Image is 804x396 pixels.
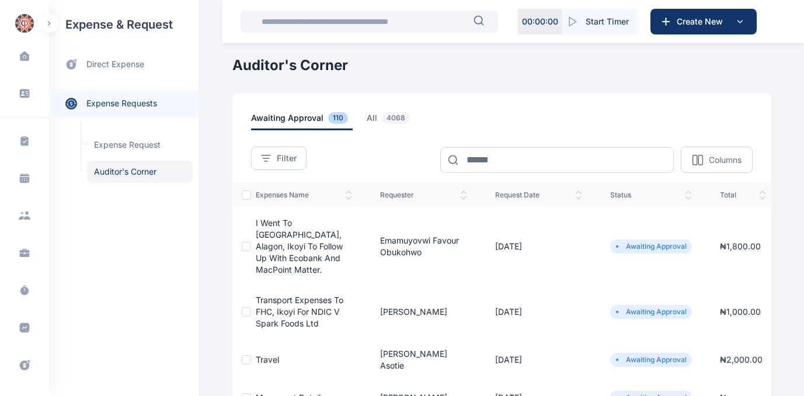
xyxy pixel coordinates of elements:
p: Columns [709,154,742,166]
a: I went to [GEOGRAPHIC_DATA], Alagon, Ikoyi to follow up with Ecobank and MacPoint Matter. [256,218,343,275]
li: Awaiting Approval [615,307,687,317]
td: Emamuyovwi Favour Obukohwo [366,208,481,285]
td: [DATE] [481,208,596,285]
a: Travel [256,355,279,364]
a: all4068 [367,112,429,130]
a: Expense Request [87,134,193,156]
a: expense requests [49,89,199,117]
span: Start Timer [586,16,629,27]
li: Awaiting Approval [615,242,687,251]
a: Auditor's Corner [87,161,193,183]
span: ₦ 1,800.00 [720,241,761,251]
span: Requester [380,190,467,200]
td: [DATE] [481,339,596,381]
span: all [367,112,415,130]
a: Transport Expenses to FHC, Ikoyi for NDIC V Spark Foods Ltd [256,295,343,328]
li: Awaiting Approval [615,355,687,364]
p: 00 : 00 : 00 [522,16,558,27]
td: [PERSON_NAME] [366,285,481,339]
span: expenses Name [256,190,352,200]
button: Start Timer [562,9,638,34]
span: request date [495,190,582,200]
span: awaiting approval [251,112,353,130]
span: 110 [328,112,348,124]
div: expense requests [49,80,199,117]
span: direct expense [86,58,144,71]
span: Create New [672,16,733,27]
a: awaiting approval110 [251,112,367,130]
td: [PERSON_NAME] Asotie [366,339,481,381]
span: 4068 [382,112,410,124]
span: status [610,190,692,200]
button: Columns [681,147,753,173]
span: ₦ 2,000.00 [720,355,763,364]
h1: Auditor's Corner [232,56,771,75]
button: Filter [251,147,307,170]
td: [DATE] [481,285,596,339]
span: ₦ 1,000.00 [720,307,761,317]
span: total [720,190,766,200]
a: direct expense [49,49,199,80]
button: Create New [650,9,757,34]
span: Filter [277,152,297,164]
